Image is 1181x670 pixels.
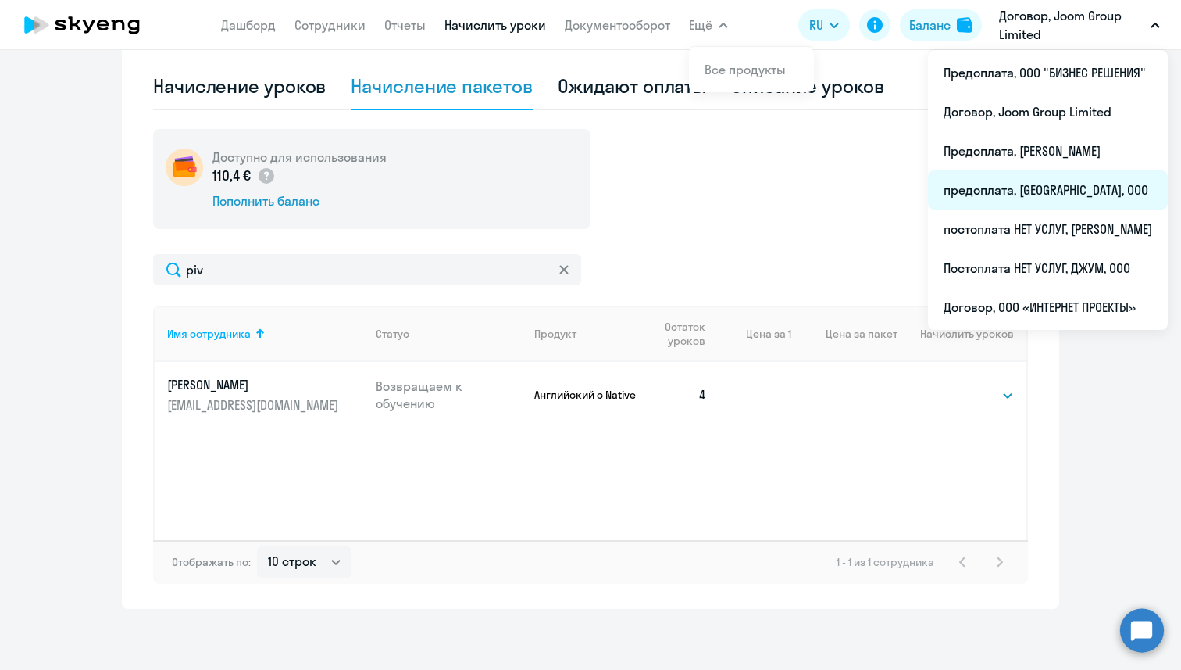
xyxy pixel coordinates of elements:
span: 1 - 1 из 1 сотрудника [837,555,934,569]
div: Статус [376,327,409,341]
p: [PERSON_NAME] [167,376,342,393]
button: Балансbalance [900,9,982,41]
a: Отчеты [384,17,426,33]
a: Сотрудники [294,17,366,33]
span: Ещё [689,16,712,34]
ul: Ещё [928,50,1168,330]
div: Статус [376,327,523,341]
div: Баланс [909,16,951,34]
p: Договор, Joom Group Limited [999,6,1144,44]
h5: Доступно для использования [212,149,387,166]
div: Имя сотрудника [167,327,363,341]
button: RU [798,9,850,41]
div: Продукт [534,327,640,341]
div: Начисление пакетов [351,73,532,99]
p: 110,4 € [212,166,276,186]
span: Отображать по: [172,555,251,569]
p: Возвращаем к обучению [376,378,523,412]
div: Продукт [534,327,576,341]
div: Начисление уроков [153,73,326,99]
a: Начислить уроки [444,17,546,33]
a: Дашборд [221,17,276,33]
a: Документооборот [565,17,670,33]
div: Ожидают оплаты [558,73,707,99]
div: Пополнить баланс [212,192,387,210]
td: 4 [640,362,719,428]
a: [PERSON_NAME][EMAIL_ADDRESS][DOMAIN_NAME] [167,376,363,414]
span: Остаток уроков [652,320,705,348]
p: Английский с Native [534,388,640,402]
th: Цена за пакет [791,306,897,362]
button: Договор, Joom Group Limited [991,6,1168,44]
span: RU [809,16,823,34]
img: balance [957,17,972,33]
div: Остаток уроков [652,320,719,348]
button: Ещё [689,9,728,41]
img: wallet-circle.png [166,149,203,186]
div: Имя сотрудника [167,327,251,341]
a: Все продукты [705,62,786,77]
p: [EMAIL_ADDRESS][DOMAIN_NAME] [167,396,342,414]
th: Начислить уроков [897,306,1026,362]
input: Поиск по имени, email, продукту или статусу [153,254,581,285]
th: Цена за 1 [719,306,791,362]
